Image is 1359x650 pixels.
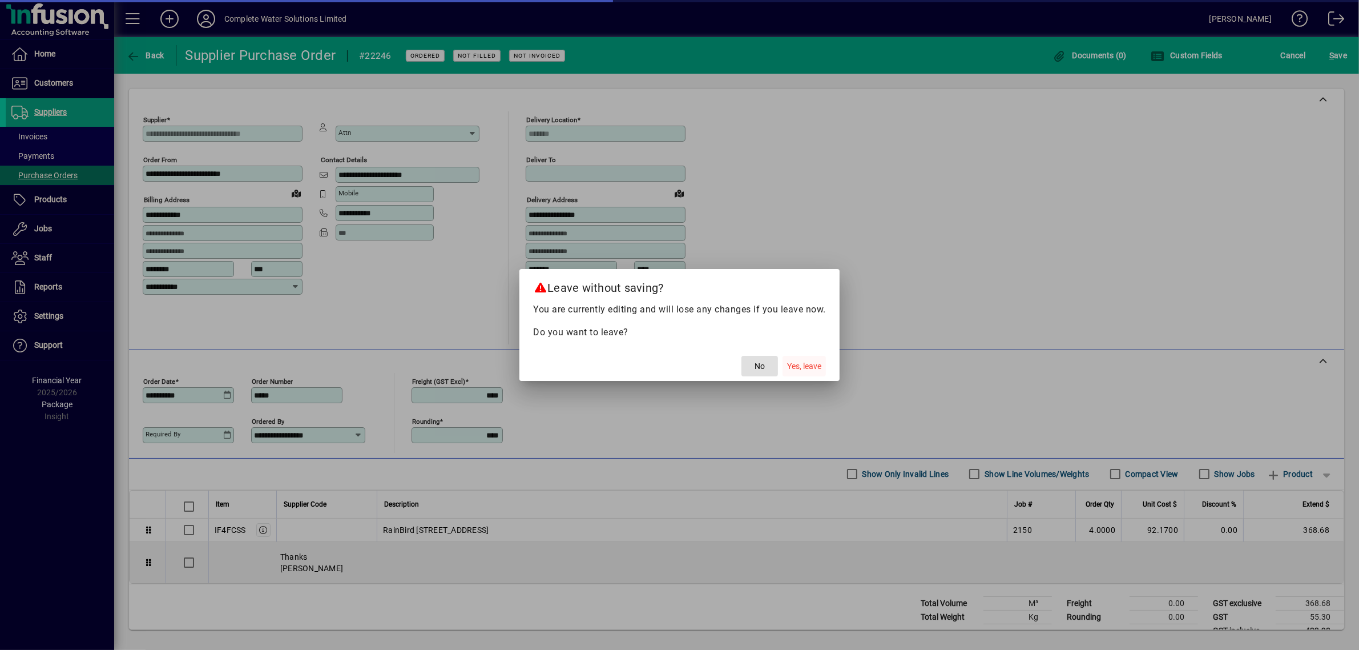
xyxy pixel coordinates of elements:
p: Do you want to leave? [533,326,826,339]
span: No [755,360,765,372]
h2: Leave without saving? [519,269,840,302]
button: No [741,356,778,376]
span: Yes, leave [787,360,821,372]
button: Yes, leave [783,356,826,376]
p: You are currently editing and will lose any changes if you leave now. [533,303,826,316]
